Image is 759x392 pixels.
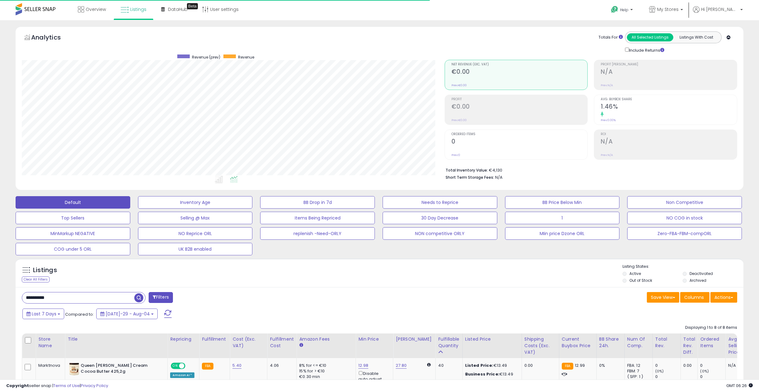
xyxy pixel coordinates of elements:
[601,63,737,66] span: Profit [PERSON_NAME]
[96,309,158,319] button: [DATE]-29 - Aug-04
[562,363,573,370] small: FBA
[690,271,713,276] label: Deactivated
[6,383,108,389] div: seller snap | |
[627,212,742,224] button: NO COG in stock
[627,33,673,41] button: All Selected Listings
[620,7,628,12] span: Help
[451,153,460,157] small: Prev: 0
[232,362,241,369] a: 5.40
[31,33,73,43] h5: Analytics
[465,362,494,368] b: Listed Price:
[396,336,433,342] div: [PERSON_NAME]
[86,6,106,12] span: Overview
[601,118,616,122] small: Prev: 0.00%
[627,363,648,368] div: FBA: 12
[16,227,130,240] button: MinMarkup NEGATIVE
[726,383,753,389] span: 2025-08-13 06:26 GMT
[232,336,265,349] div: Cost (Exc. VAT)
[138,196,253,209] button: Inventory Age
[627,368,648,374] div: FBM: 7
[149,292,173,303] button: Filters
[601,138,737,146] h2: N/A
[438,363,457,368] div: 40
[451,63,588,66] span: Net Revenue (Exc. VAT)
[655,363,680,368] div: 0
[192,54,220,60] span: Revenue (prev)
[575,362,585,368] span: 12.99
[383,196,497,209] button: Needs to Reprice
[728,336,751,356] div: Avg Selling Price
[299,336,353,342] div: Amazon Fees
[599,35,623,40] div: Totals For
[524,363,554,368] div: 0.00
[629,271,641,276] label: Active
[655,369,664,374] small: (0%)
[451,98,588,101] span: Profit
[16,212,130,224] button: Top Sellers
[710,292,737,303] button: Actions
[700,363,725,368] div: 0
[358,362,368,369] a: 12.98
[728,363,749,368] div: N/A
[505,196,620,209] button: BB Price Below Min
[106,311,150,317] span: [DATE]-29 - Aug-04
[358,370,388,388] div: Disable auto adjust min
[505,212,620,224] button: 1
[16,243,130,255] button: COG under 5 ORL
[184,363,194,369] span: OFF
[620,46,672,54] div: Include Returns
[299,368,351,374] div: 15% for > €10
[601,133,737,136] span: ROI
[601,68,737,77] h2: N/A
[451,68,588,77] h2: €0.00
[260,212,375,224] button: Items Being Repriced
[701,6,738,12] span: Hi [PERSON_NAME]
[690,278,706,283] label: Archived
[680,292,709,303] button: Columns
[69,363,79,375] img: 51i-afT4rUS._SL40_.jpg
[383,212,497,224] button: 30 Day Decrease
[685,325,737,331] div: Displaying 1 to 8 of 8 items
[130,6,146,12] span: Listings
[683,363,693,368] div: 0.00
[601,98,737,101] span: Avg. Buybox Share
[16,196,130,209] button: Default
[170,336,197,342] div: Repricing
[495,174,503,180] span: N/A
[202,336,227,342] div: Fulfillment
[700,336,723,349] div: Ordered Items
[53,383,80,389] a: Terms of Use
[465,363,517,368] div: €13.49
[299,363,351,368] div: 8% for <= €10
[260,227,375,240] button: replenish -Need-ORLY
[693,6,743,20] a: Hi [PERSON_NAME]
[172,363,179,369] span: ON
[611,6,618,13] i: Get Help
[202,363,213,370] small: FBA
[627,336,650,349] div: Num of Comp.
[683,336,695,356] div: Total Rev. Diff.
[627,227,742,240] button: Zero-FBA-FBM-compORL
[599,363,620,368] div: 0%
[673,33,719,41] button: Listings With Cost
[599,336,622,349] div: BB Share 24h.
[451,138,588,146] h2: 0
[33,266,57,275] h5: Listings
[168,6,188,12] span: DataHub
[601,83,613,87] small: Prev: N/A
[629,278,652,283] label: Out of Stock
[81,363,156,376] b: Queen [PERSON_NAME] Cream Cocoa Butter 425,2g
[187,3,198,9] div: Tooltip anchor
[81,383,108,389] a: Privacy Policy
[465,371,517,377] div: €13.49
[657,6,679,12] span: My Stores
[451,103,588,111] h2: €0.00
[270,363,292,368] div: 4.06
[465,371,499,377] b: Business Price:
[38,336,62,349] div: Store Name
[451,118,467,122] small: Prev: €0.00
[465,336,519,342] div: Listed Price
[524,336,556,356] div: Shipping Costs (Exc. VAT)
[396,362,407,369] a: 27.80
[700,369,709,374] small: (0%)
